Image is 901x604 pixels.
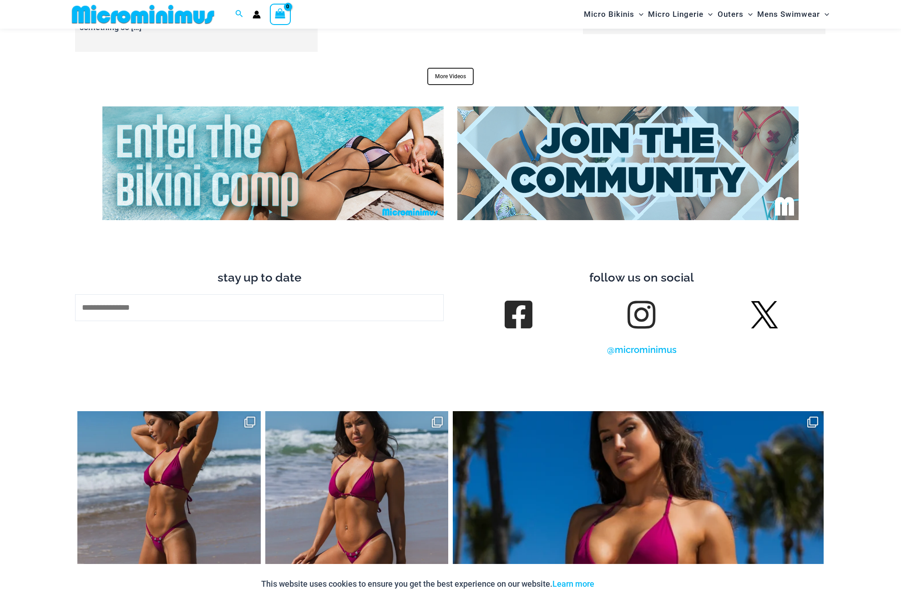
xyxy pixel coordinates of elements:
span: Menu Toggle [634,3,643,26]
a: Micro BikinisMenu ToggleMenu Toggle [582,3,646,26]
a: Account icon link [253,10,261,19]
span: Micro Lingerie [648,3,704,26]
a: More Videos [427,68,474,85]
img: Twitter X Logo 42562 [751,301,778,328]
p: This website uses cookies to ensure you get the best experience on our website. [261,577,594,591]
a: @microminimus [607,344,677,355]
img: Enter Bikini Comp [102,106,444,220]
span: Menu Toggle [820,3,829,26]
a: View Shopping Cart, empty [270,4,291,25]
span: Menu Toggle [744,3,753,26]
span: Mens Swimwear [757,3,820,26]
span: Outers [718,3,744,26]
span: Menu Toggle [704,3,713,26]
a: Search icon link [235,9,243,20]
h3: stay up to date [75,270,444,286]
img: Join Community 2 [457,106,799,220]
a: Follow us on Instagram [629,302,654,327]
button: Accept [601,573,640,595]
a: Learn more [552,579,594,589]
img: MM SHOP LOGO FLAT [68,4,218,25]
a: Micro LingerieMenu ToggleMenu Toggle [646,3,715,26]
h3: follow us on social [457,270,826,286]
nav: Site Navigation [580,1,833,27]
a: Mens SwimwearMenu ToggleMenu Toggle [755,3,831,26]
a: OutersMenu ToggleMenu Toggle [715,3,755,26]
span: Micro Bikinis [584,3,634,26]
button: Sign me up! [75,326,444,365]
a: follow us on Facebook [506,302,531,327]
